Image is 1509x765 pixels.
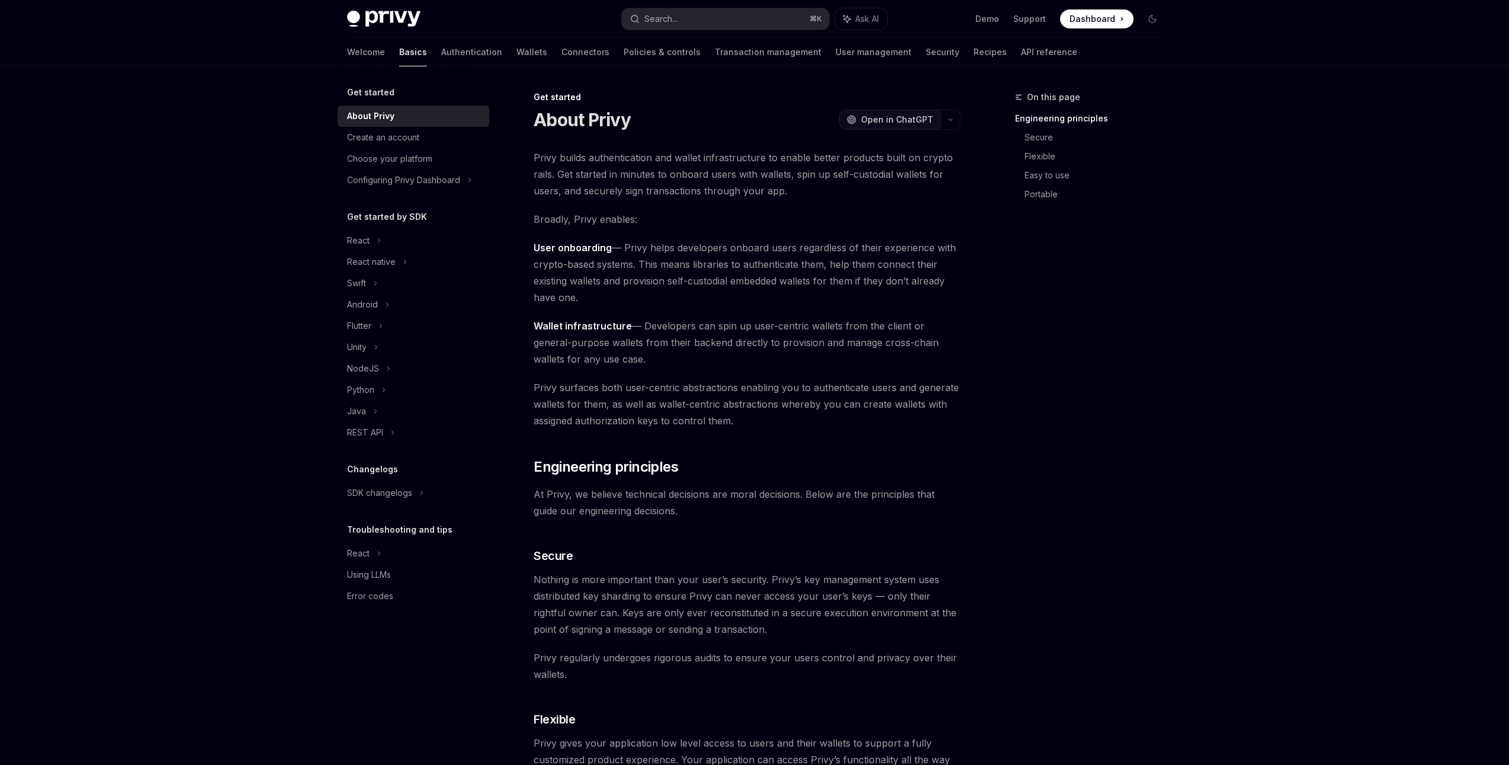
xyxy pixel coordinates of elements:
a: Security [926,38,959,66]
a: User management [836,38,911,66]
div: Get started [534,91,961,103]
span: Broadly, Privy enables: [534,211,961,228]
h1: About Privy [534,109,631,130]
a: Welcome [347,38,385,66]
div: Swift [347,276,366,290]
a: Engineering principles [1015,109,1171,128]
div: Using LLMs [347,568,391,582]
div: Java [347,404,366,418]
button: Search...⌘K [622,8,829,30]
span: On this page [1027,90,1080,104]
div: SDK changelogs [347,486,412,500]
a: Choose your platform [338,148,489,169]
strong: User onboarding [534,242,612,254]
span: Secure [534,548,573,564]
a: Easy to use [1025,166,1171,185]
a: About Privy [338,105,489,127]
div: Search... [644,12,678,26]
div: Create an account [347,130,419,145]
h5: Get started [347,85,394,100]
span: Privy regularly undergoes rigorous audits to ensure your users control and privacy over their wal... [534,649,961,683]
h5: Changelogs [347,462,398,476]
a: Create an account [338,127,489,148]
span: Nothing is more important than your user’s security. Privy’s key management system uses distribut... [534,571,961,638]
a: Policies & controls [624,38,701,66]
a: API reference [1021,38,1077,66]
a: Dashboard [1060,9,1134,28]
h5: Get started by SDK [347,210,427,224]
button: Toggle dark mode [1143,9,1162,28]
a: Secure [1025,128,1171,147]
a: Support [1013,13,1046,25]
div: React native [347,255,396,269]
div: NodeJS [347,361,379,376]
div: Configuring Privy Dashboard [347,173,460,187]
img: dark logo [347,11,420,27]
span: Privy builds authentication and wallet infrastructure to enable better products built on crypto r... [534,149,961,199]
a: Basics [399,38,427,66]
div: REST API [347,425,383,440]
div: React [347,546,370,561]
a: Connectors [561,38,609,66]
span: Engineering principles [534,457,678,476]
span: ⌘ K [810,14,822,24]
span: At Privy, we believe technical decisions are moral decisions. Below are the principles that guide... [534,486,961,519]
a: Flexible [1025,147,1171,166]
div: Unity [347,340,367,354]
button: Ask AI [835,8,887,30]
div: Choose your platform [347,152,432,166]
h5: Troubleshooting and tips [347,523,452,537]
span: — Privy helps developers onboard users regardless of their experience with crypto-based systems. ... [534,239,961,306]
div: About Privy [347,109,394,123]
div: Flutter [347,319,371,333]
span: — Developers can spin up user-centric wallets from the client or general-purpose wallets from the... [534,318,961,367]
a: Using LLMs [338,564,489,585]
a: Demo [975,13,999,25]
div: Python [347,383,374,397]
a: Transaction management [715,38,821,66]
div: React [347,233,370,248]
span: Dashboard [1070,13,1115,25]
a: Authentication [441,38,502,66]
a: Wallets [516,38,547,66]
span: Privy surfaces both user-centric abstractions enabling you to authenticate users and generate wal... [534,379,961,429]
div: Error codes [347,589,393,603]
button: Open in ChatGPT [839,110,940,130]
a: Recipes [974,38,1007,66]
div: Android [347,297,378,312]
span: Flexible [534,711,575,728]
a: Error codes [338,585,489,607]
span: Ask AI [855,13,879,25]
span: Open in ChatGPT [861,114,933,126]
a: Portable [1025,185,1171,204]
strong: Wallet infrastructure [534,320,632,332]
